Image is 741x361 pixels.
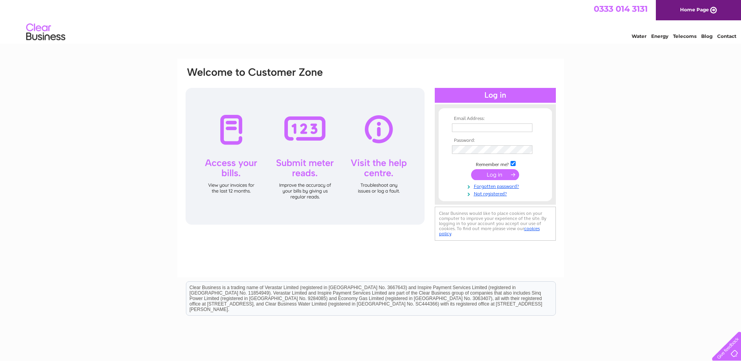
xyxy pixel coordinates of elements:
th: Password: [450,138,541,143]
a: Water [632,33,646,39]
a: Energy [651,33,668,39]
div: Clear Business would like to place cookies on your computer to improve your experience of the sit... [435,207,556,241]
a: Blog [701,33,712,39]
a: Contact [717,33,736,39]
a: 0333 014 3131 [594,4,648,14]
a: Telecoms [673,33,696,39]
div: Clear Business is a trading name of Verastar Limited (registered in [GEOGRAPHIC_DATA] No. 3667643... [186,4,555,38]
th: Email Address: [450,116,541,122]
td: Remember me? [450,160,541,168]
a: cookies policy [439,226,540,236]
a: Not registered? [452,189,541,197]
img: logo.png [26,20,66,44]
input: Submit [471,169,519,180]
a: Forgotten password? [452,182,541,189]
